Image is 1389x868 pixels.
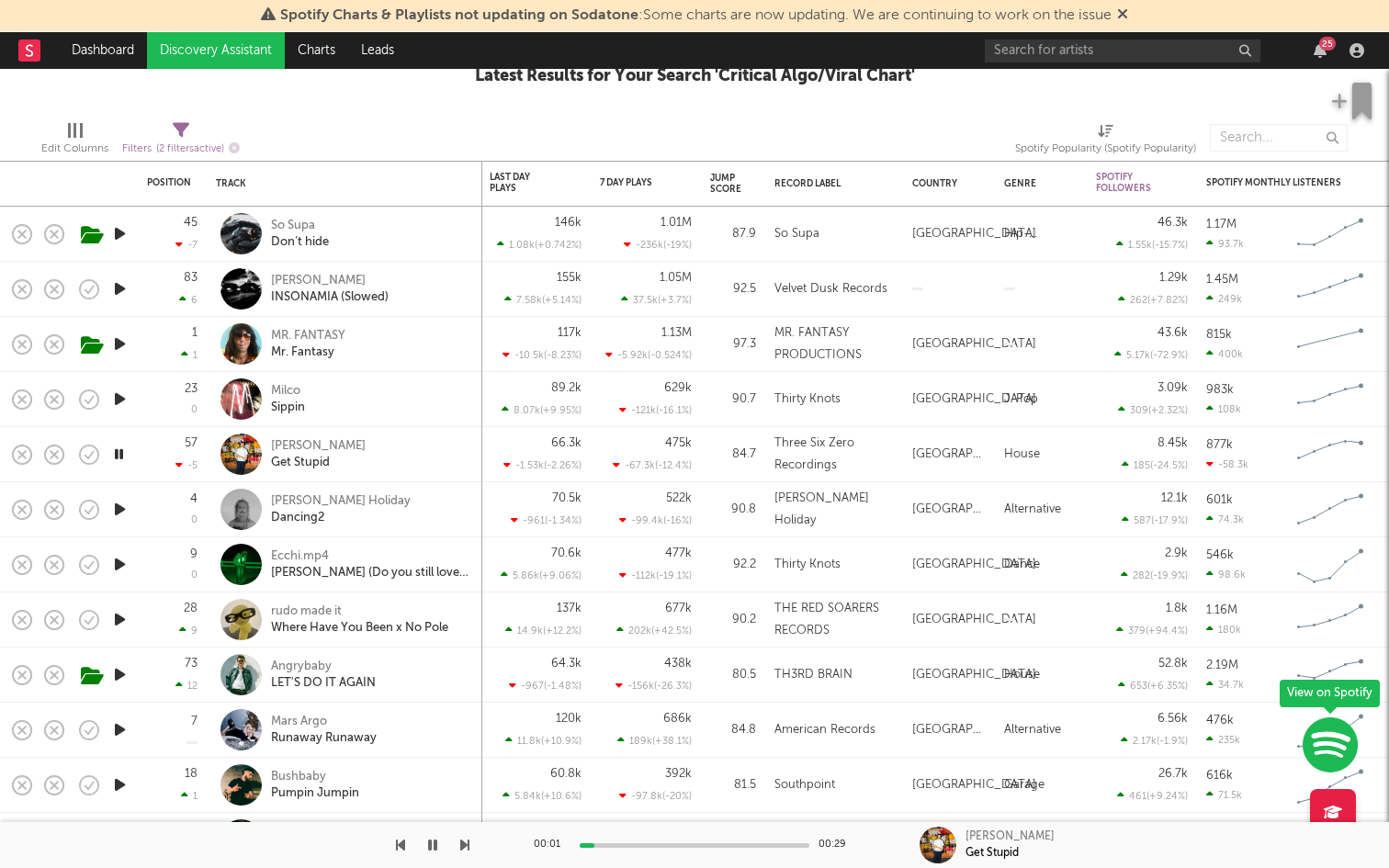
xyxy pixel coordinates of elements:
[271,438,366,455] div: [PERSON_NAME]
[710,444,756,466] div: 84.7
[1157,217,1188,229] div: 46.3k
[285,32,348,69] a: Charts
[619,569,692,581] div: -112k ( -19.1 % )
[1206,659,1238,671] div: 2.19M
[1289,762,1372,808] svg: Chart title
[271,383,305,400] div: Milco
[710,774,756,796] div: 81.5
[1116,239,1188,251] div: 1.55k ( -15.7 % )
[271,714,377,730] div: Mars Argo
[179,625,198,637] div: 9
[475,65,915,87] div: Latest Results for Your Search ' Critical Algo/Viral Chart '
[271,218,329,251] a: So SupaDon’t hide
[616,625,692,637] div: 202k ( +42.5 % )
[664,382,692,394] div: 629k
[190,493,198,505] div: 4
[1319,37,1336,51] div: 25
[271,383,305,416] a: MilcoSippin
[1206,789,1242,801] div: 71.5k
[661,217,692,229] div: 1.01M
[271,234,329,251] div: Don’t hide
[271,273,389,306] a: [PERSON_NAME]INSONAMIA (Slowed)
[184,217,198,229] div: 45
[271,730,377,747] div: Runaway Runaway
[175,459,198,471] div: -5
[912,499,986,521] div: [GEOGRAPHIC_DATA]
[551,437,582,449] div: 66.3k
[1210,124,1348,152] input: Search...
[1116,625,1188,637] div: 379 ( +94.4 % )
[664,658,692,670] div: 438k
[175,680,198,692] div: 12
[1206,734,1240,746] div: 235k
[1206,403,1241,415] div: 108k
[1165,547,1188,559] div: 2.9k
[1118,294,1188,306] div: 262 ( +7.82 % )
[271,659,376,692] a: AngrybabyLET'S DO IT AGAIN
[271,548,469,565] div: Ecchi.mp4
[41,115,108,168] div: Edit Columns
[181,790,198,802] div: 1
[1004,664,1040,686] div: House
[985,39,1260,62] input: Search for artists
[558,327,582,339] div: 117k
[511,514,582,526] div: -961 ( -1.34 % )
[710,389,756,411] div: 90.7
[191,570,198,581] div: 0
[1314,43,1327,58] button: 25
[912,444,986,466] div: [GEOGRAPHIC_DATA]
[184,272,198,284] div: 83
[181,349,198,361] div: 1
[1289,211,1372,257] svg: Chart title
[1118,404,1188,416] div: 309 ( +2.32 % )
[271,328,345,344] div: MR. FANTASY
[710,554,756,576] div: 92.2
[613,459,692,471] div: -67.3k ( -12.4 % )
[1289,321,1372,367] svg: Chart title
[122,138,240,161] div: Filters
[663,713,692,725] div: 686k
[271,493,411,526] a: [PERSON_NAME] HolidayDancing2
[1289,266,1372,312] svg: Chart title
[1280,680,1380,707] div: View on Spotify
[710,278,756,300] div: 92.5
[497,239,582,251] div: 1.08k ( +0.742 % )
[1206,219,1237,231] div: 1.17M
[774,818,894,862] div: Three Six Zero Recordings
[501,569,582,581] div: 5.86k ( +9.06 % )
[1121,735,1188,747] div: 2.17k ( -1.9 % )
[122,115,240,168] div: Filters(2 filters active)
[1206,679,1244,691] div: 34.7k
[550,768,582,780] div: 60.8k
[1206,293,1242,305] div: 249k
[617,735,692,747] div: 189k ( +38.1 % )
[534,834,570,856] div: 00:01
[271,400,305,416] div: Sippin
[1206,770,1233,782] div: 616k
[774,774,835,796] div: Southpoint
[710,499,756,521] div: 90.8
[600,177,664,188] div: 7 Day Plays
[551,547,582,559] div: 70.6k
[1206,494,1233,506] div: 601k
[271,455,366,471] div: Get Stupid
[271,289,389,306] div: INSONAMIA (Slowed)
[1015,115,1196,168] div: Spotify Popularity (Spotify Popularity)
[621,294,692,306] div: 37.5k ( +3.7 % )
[271,714,377,747] a: Mars ArgoRunaway Runaway
[710,173,741,195] div: Jump Score
[1289,432,1372,478] svg: Chart title
[1206,274,1238,286] div: 1.45M
[912,609,1036,631] div: [GEOGRAPHIC_DATA]
[1206,329,1232,341] div: 815k
[1289,487,1372,533] svg: Chart title
[665,547,692,559] div: 477k
[774,719,875,741] div: American Records
[619,404,692,416] div: -121k ( -16.1 % )
[1096,172,1160,194] div: Spotify Followers
[710,223,756,245] div: 87.9
[1206,604,1237,616] div: 1.16M
[271,548,469,581] a: Ecchi.mp4[PERSON_NAME] (Do you still love me?)
[552,492,582,504] div: 70.5k
[624,239,692,251] div: -236k ( -19 % )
